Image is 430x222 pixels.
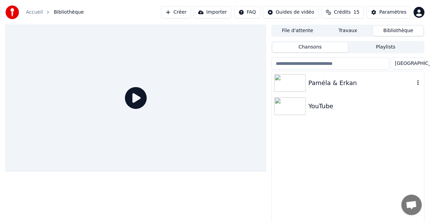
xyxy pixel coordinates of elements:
[272,26,323,36] button: File d'attente
[379,9,407,16] div: Paramètres
[308,78,415,88] div: Paméla & Erkan
[353,9,360,16] span: 15
[26,9,43,16] a: Accueil
[26,9,84,16] nav: breadcrumb
[373,26,424,36] button: Bibliothèque
[54,9,84,16] span: Bibliothèque
[263,6,319,18] button: Guides de vidéo
[161,6,191,18] button: Créer
[401,195,422,215] a: Ouvrir le chat
[321,6,364,18] button: Crédits15
[323,26,373,36] button: Travaux
[234,6,260,18] button: FAQ
[308,101,421,111] div: YouTube
[5,5,19,19] img: youka
[272,42,348,52] button: Chansons
[367,6,411,18] button: Paramètres
[194,6,232,18] button: Importer
[348,42,424,52] button: Playlists
[334,9,351,16] span: Crédits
